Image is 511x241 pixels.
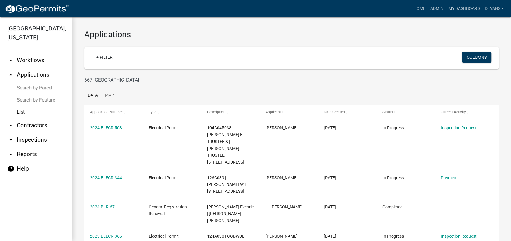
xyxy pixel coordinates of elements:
[441,125,477,130] a: Inspection Request
[441,110,466,114] span: Current Activity
[7,71,14,78] i: arrow_drop_up
[148,125,178,130] span: Electrical Permit
[7,122,14,129] i: arrow_drop_down
[324,125,336,130] span: 10/29/2024
[143,105,201,120] datatable-header-cell: Type
[265,234,298,239] span: Lu Collis
[324,234,336,239] span: 07/24/2023
[376,105,435,120] datatable-header-cell: Status
[265,175,298,180] span: Lu Collis
[207,110,225,114] span: Description
[382,125,404,130] span: In Progress
[428,3,446,14] a: Admin
[462,52,491,63] button: Columns
[435,105,494,120] datatable-header-cell: Current Activity
[84,105,143,120] datatable-header-cell: Application Number
[411,3,428,14] a: Home
[90,175,122,180] a: 2024-ELECR-344
[265,110,281,114] span: Applicant
[482,3,506,14] a: devans
[148,205,187,216] span: General Registration Renewal
[84,86,101,105] a: Data
[90,205,115,209] a: 2024-BLR-67
[318,105,376,120] datatable-header-cell: Date Created
[91,52,117,63] a: + Filter
[90,110,123,114] span: Application Number
[90,125,122,130] a: 2024-ELECR-508
[265,205,303,209] span: H. Taylor Collis, Jr.
[207,125,244,164] span: 104A045038 | HAGEN MICHAEL E TRUSTEE & | KAREN M HAGEN TRUSTEE | 667 Greensboro Rd
[84,74,428,86] input: Search for applications
[7,165,14,172] i: help
[201,105,260,120] datatable-header-cell: Description
[148,110,156,114] span: Type
[90,234,122,239] a: 2023-ELECR-366
[7,136,14,143] i: arrow_drop_down
[382,175,404,180] span: In Progress
[324,110,345,114] span: Date Created
[7,57,14,64] i: arrow_drop_down
[382,234,404,239] span: In Progress
[148,234,178,239] span: Electrical Permit
[265,125,298,130] span: Lu Collis
[207,175,246,194] span: 126C039 | MILLER RHEE W | 667 Greensboro Rd.
[382,110,393,114] span: Status
[441,175,458,180] a: Payment
[207,205,254,223] span: Collis Electric | H. Taylor Collis Jr.
[446,3,482,14] a: My Dashboard
[260,105,318,120] datatable-header-cell: Applicant
[7,151,14,158] i: arrow_drop_down
[382,205,403,209] span: Completed
[101,86,118,105] a: Map
[84,30,499,40] h3: Applications
[148,175,178,180] span: Electrical Permit
[324,205,336,209] span: 01/24/2024
[324,175,336,180] span: 07/23/2024
[441,234,477,239] a: Inspection Request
